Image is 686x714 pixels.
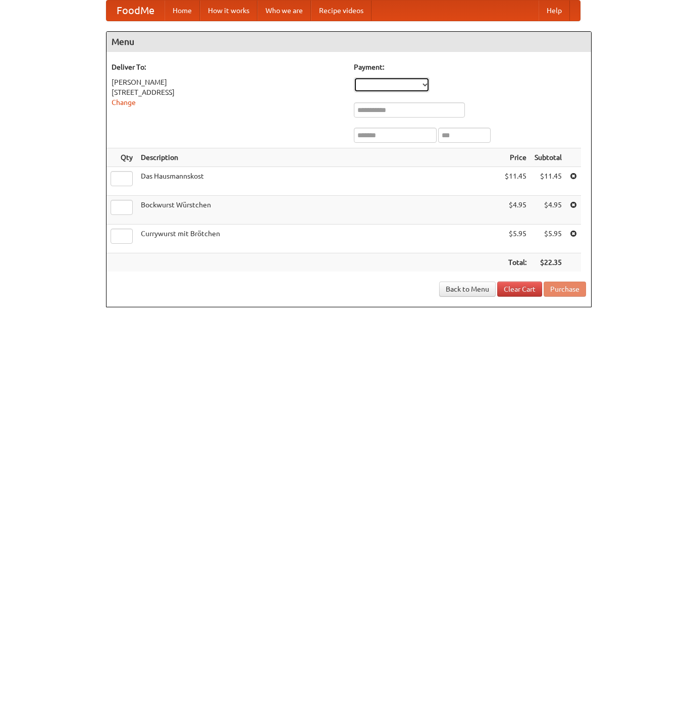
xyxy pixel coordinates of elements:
[354,62,586,72] h5: Payment:
[112,62,344,72] h5: Deliver To:
[531,148,566,167] th: Subtotal
[137,148,501,167] th: Description
[137,196,501,225] td: Bockwurst Würstchen
[112,77,344,87] div: [PERSON_NAME]
[311,1,372,21] a: Recipe videos
[439,282,496,297] a: Back to Menu
[501,148,531,167] th: Price
[501,225,531,253] td: $5.95
[501,196,531,225] td: $4.95
[107,32,591,52] h4: Menu
[165,1,200,21] a: Home
[539,1,570,21] a: Help
[531,253,566,272] th: $22.35
[531,196,566,225] td: $4.95
[112,98,136,106] a: Change
[531,225,566,253] td: $5.95
[497,282,542,297] a: Clear Cart
[107,1,165,21] a: FoodMe
[257,1,311,21] a: Who we are
[501,167,531,196] td: $11.45
[200,1,257,21] a: How it works
[531,167,566,196] td: $11.45
[137,167,501,196] td: Das Hausmannskost
[544,282,586,297] button: Purchase
[112,87,344,97] div: [STREET_ADDRESS]
[501,253,531,272] th: Total:
[107,148,137,167] th: Qty
[137,225,501,253] td: Currywurst mit Brötchen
